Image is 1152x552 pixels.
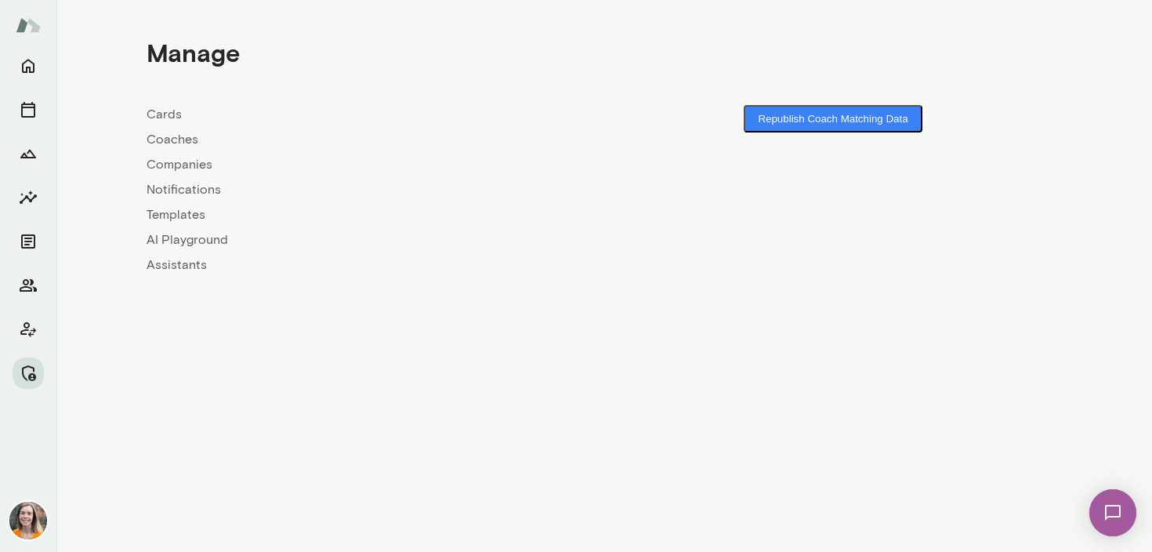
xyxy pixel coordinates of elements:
img: Carrie Kelly [9,502,47,539]
a: Templates [147,205,604,224]
button: Growth Plan [13,138,44,169]
button: Sessions [13,94,44,125]
img: Mento [16,10,41,40]
button: Manage [13,358,44,389]
a: AI Playground [147,231,604,249]
h4: Manage [147,38,240,67]
a: Cards [147,105,604,124]
a: Coaches [147,130,604,149]
button: Client app [13,314,44,345]
a: Companies [147,155,604,174]
button: Insights [13,182,44,213]
a: Notifications [147,180,604,199]
a: Assistants [147,256,604,274]
button: Members [13,270,44,301]
button: Home [13,50,44,82]
button: Documents [13,226,44,257]
button: Republish Coach Matching Data [744,105,922,133]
